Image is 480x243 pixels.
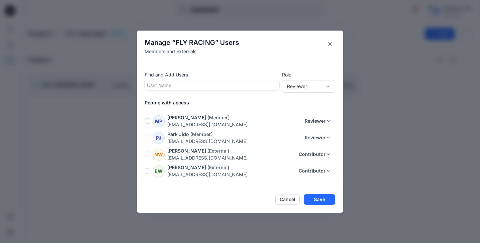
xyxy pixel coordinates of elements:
[207,164,229,171] p: (External)
[167,154,294,161] p: [EMAIL_ADDRESS][DOMAIN_NAME]
[294,149,335,160] button: Contributor
[287,83,322,90] div: Reviewer
[325,39,335,49] button: Close
[167,164,206,171] p: [PERSON_NAME]
[167,114,206,121] p: [PERSON_NAME]
[145,48,239,55] p: Members and Externals
[153,149,165,161] div: NW
[175,39,215,47] span: FLY RACING
[153,132,165,144] div: PJ
[167,171,294,178] p: [EMAIL_ADDRESS][DOMAIN_NAME]
[275,194,300,205] button: Cancel
[153,115,165,127] div: MP
[167,138,300,145] p: [EMAIL_ADDRESS][DOMAIN_NAME]
[304,194,335,205] button: Save
[145,99,343,106] p: People with access
[207,147,229,154] p: (External)
[153,165,165,177] div: EW
[300,116,335,126] button: Reviewer
[167,121,300,128] p: [EMAIL_ADDRESS][DOMAIN_NAME]
[167,147,206,154] p: [PERSON_NAME]
[207,114,230,121] p: (Member)
[282,71,335,78] p: Role
[294,166,335,176] button: Contributor
[145,39,239,47] h4: Manage “ ” Users
[300,132,335,143] button: Reviewer
[145,71,279,78] p: Find and Add Users
[167,131,189,138] p: Park Jido
[190,131,213,138] p: (Member)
